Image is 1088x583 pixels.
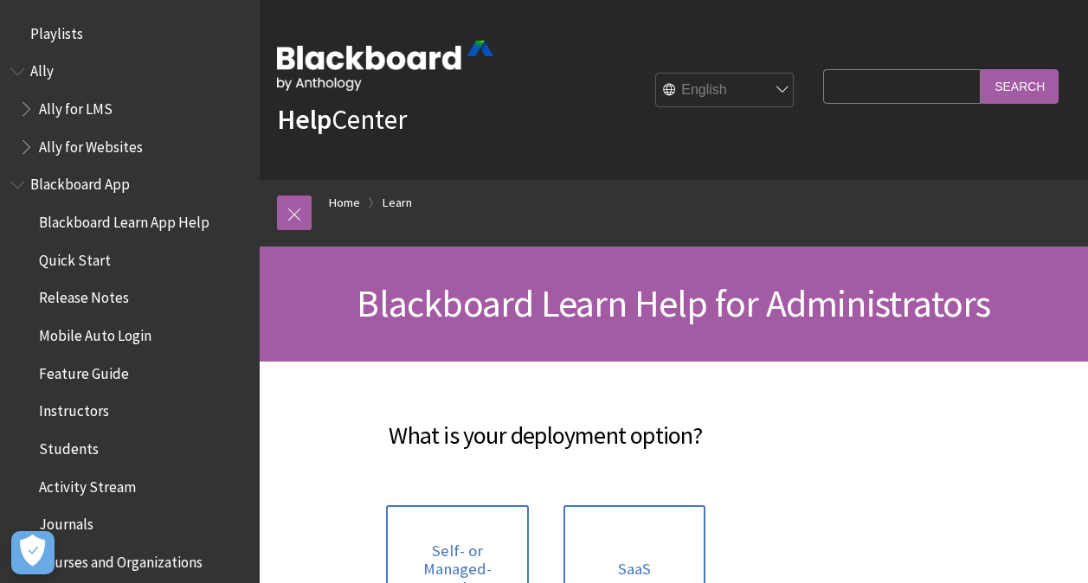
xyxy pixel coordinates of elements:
[39,321,151,344] span: Mobile Auto Login
[329,192,360,214] a: Home
[357,279,990,327] span: Blackboard Learn Help for Administrators
[39,472,136,496] span: Activity Stream
[618,560,651,579] span: SaaS
[39,548,203,571] span: Courses and Organizations
[10,57,249,162] nav: Book outline for Anthology Ally Help
[656,74,795,108] select: Site Language Selector
[39,246,111,269] span: Quick Start
[30,19,83,42] span: Playlists
[981,69,1059,103] input: Search
[30,57,54,80] span: Ally
[39,94,113,118] span: Ally for LMS
[277,102,332,137] strong: Help
[11,531,55,574] button: Open Preferences
[277,102,407,137] a: HelpCenter
[39,510,93,534] span: Journals
[39,359,129,382] span: Feature Guide
[277,41,493,91] img: Blackboard by Anthology
[10,19,249,48] nav: Book outline for Playlists
[277,396,814,453] h2: What is your deployment option?
[39,208,209,231] span: Blackboard Learn App Help
[39,132,143,156] span: Ally for Websites
[30,170,130,194] span: Blackboard App
[39,434,99,458] span: Students
[39,397,109,420] span: Instructors
[39,284,129,307] span: Release Notes
[383,192,412,214] a: Learn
